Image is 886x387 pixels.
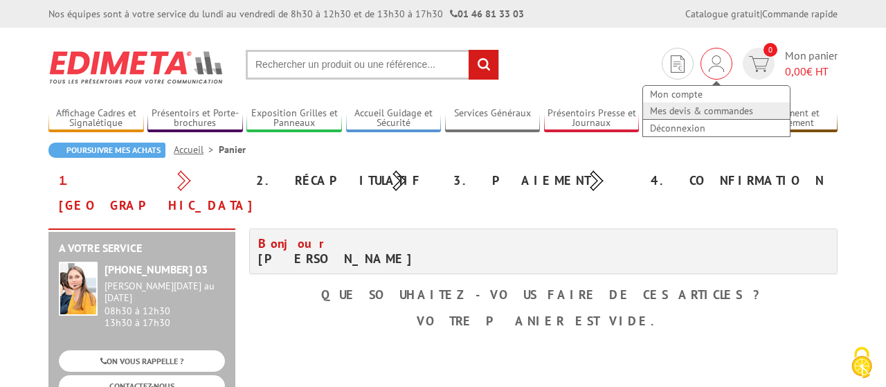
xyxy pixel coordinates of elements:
input: Rechercher un produit ou une référence... [246,50,499,80]
a: Mon compte [643,86,790,102]
div: 08h30 à 12h30 13h30 à 17h30 [105,280,225,328]
img: Edimeta [48,42,225,93]
strong: [PHONE_NUMBER] 03 [105,262,208,276]
span: 0,00 [785,64,806,78]
b: Que souhaitez-vous faire de ces articles ? [321,287,766,303]
a: devis rapide 0 Mon panier 0,00€ HT [739,48,838,80]
div: 3. Paiement [443,168,640,193]
a: Mes devis & commandes [643,102,790,119]
span: 0 [763,43,777,57]
a: Présentoirs Presse et Journaux [544,107,640,130]
a: Déconnexion [643,120,790,136]
span: Bonjour [258,235,332,251]
div: Mon compte Mes devis & commandes Déconnexion [700,48,732,80]
a: Accueil [174,143,219,156]
strong: 01 46 81 33 03 [450,8,524,20]
div: | [685,7,838,21]
a: Services Généraux [445,107,541,130]
a: Présentoirs et Porte-brochures [147,107,243,130]
span: € HT [785,64,838,80]
a: Exposition Grilles et Panneaux [246,107,342,130]
a: Commande rapide [762,8,838,20]
b: Votre panier est vide. [417,313,670,329]
img: devis rapide [709,55,724,72]
img: widget-service.jpg [59,262,98,316]
a: Poursuivre mes achats [48,143,165,158]
a: Accueil Guidage et Sécurité [346,107,442,130]
img: devis rapide [671,55,685,73]
img: devis rapide [749,56,769,72]
a: Affichage Cadres et Signalétique [48,107,144,130]
img: Cookies (fenêtre modale) [844,345,879,380]
input: rechercher [469,50,498,80]
div: 1. [GEOGRAPHIC_DATA] [48,168,246,218]
a: ON VOUS RAPPELLE ? [59,350,225,372]
div: [PERSON_NAME][DATE] au [DATE] [105,280,225,304]
div: 2. Récapitulatif [246,168,443,193]
li: Panier [219,143,246,156]
div: Nos équipes sont à votre service du lundi au vendredi de 8h30 à 12h30 et de 13h30 à 17h30 [48,7,524,21]
button: Cookies (fenêtre modale) [838,340,886,387]
span: Mon panier [785,48,838,80]
a: Catalogue gratuit [685,8,760,20]
div: 4. Confirmation [640,168,838,193]
h2: A votre service [59,242,225,255]
h4: [PERSON_NAME] [258,236,533,267]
